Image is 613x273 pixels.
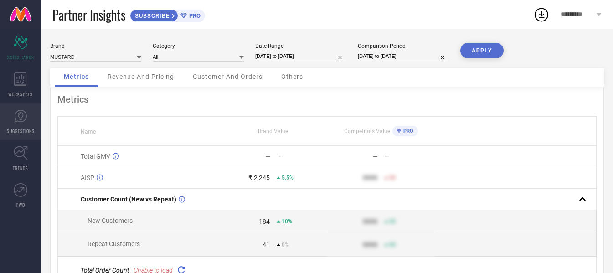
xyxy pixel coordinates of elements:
[88,240,140,247] span: Repeat Customers
[265,153,270,160] div: —
[373,153,378,160] div: —
[52,5,125,24] span: Partner Insights
[108,73,174,80] span: Revenue And Pricing
[263,241,270,248] div: 41
[193,73,263,80] span: Customer And Orders
[13,165,28,171] span: TRENDS
[363,241,377,248] div: 9999
[259,218,270,225] div: 184
[282,175,294,181] span: 5.5%
[81,129,96,135] span: Name
[81,153,110,160] span: Total GMV
[358,52,449,61] input: Select comparison period
[533,6,550,23] div: Open download list
[282,242,289,248] span: 0%
[460,43,504,58] button: APPLY
[258,128,288,134] span: Brand Value
[81,196,176,203] span: Customer Count (New vs Repeat)
[344,128,390,134] span: Competitors Value
[363,218,377,225] div: 9999
[7,128,35,134] span: SUGGESTIONS
[187,12,201,19] span: PRO
[81,174,94,181] span: AISP
[363,174,377,181] div: 9999
[153,43,244,49] div: Category
[130,7,205,22] a: SUBSCRIBEPRO
[389,175,396,181] span: 50
[7,54,34,61] span: SCORECARDS
[248,174,270,181] div: ₹ 2,245
[277,153,327,160] div: —
[50,43,141,49] div: Brand
[385,153,434,160] div: —
[281,73,303,80] span: Others
[255,52,346,61] input: Select date range
[389,218,396,225] span: 50
[358,43,449,49] div: Comparison Period
[57,94,597,105] div: Metrics
[8,91,33,98] span: WORKSPACE
[255,43,346,49] div: Date Range
[282,218,292,225] span: 10%
[88,217,133,224] span: New Customers
[401,128,413,134] span: PRO
[130,12,172,19] span: SUBSCRIBE
[389,242,396,248] span: 50
[64,73,89,80] span: Metrics
[16,201,25,208] span: FWD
